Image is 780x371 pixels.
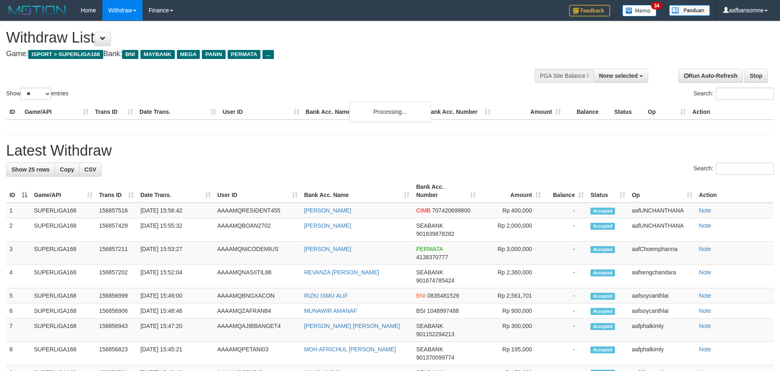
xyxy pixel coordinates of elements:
[6,303,31,319] td: 6
[6,29,512,46] h1: Withdraw List
[716,163,774,175] input: Search:
[137,319,214,342] td: [DATE] 15:47:20
[544,288,587,303] td: -
[6,319,31,342] td: 7
[590,208,615,215] span: Accepted
[84,166,96,173] span: CSV
[214,203,301,218] td: AAAAMQRESIDENT455
[304,323,400,329] a: [PERSON_NAME] [PERSON_NAME]
[6,88,68,100] label: Show entries
[228,50,261,59] span: PERMATA
[678,69,743,83] a: Run Auto-Refresh
[214,319,301,342] td: AAAAMQAJIBBANGET4
[590,346,615,353] span: Accepted
[479,319,544,342] td: Rp 300,000
[479,179,544,203] th: Amount: activate to sort column ascending
[304,346,396,353] a: MOH AFRICHUL [PERSON_NAME]
[31,203,96,218] td: SUPERLIGA168
[416,269,443,276] span: SEABANK
[479,342,544,365] td: Rp 195,000
[6,179,31,203] th: ID: activate to sort column descending
[494,104,564,120] th: Amount
[28,50,103,59] span: ISPORT > SUPERLIGA168
[137,179,214,203] th: Date Trans.: activate to sort column ascending
[219,104,303,120] th: User ID
[416,277,454,284] span: Copy 901674785424 to clipboard
[479,203,544,218] td: Rp 400,000
[303,104,424,120] th: Bank Acc. Name
[6,4,68,16] img: MOTION_logo.png
[214,288,301,303] td: AAAAMQBNGXACON
[31,342,96,365] td: SUPERLIGA168
[629,179,696,203] th: Op: activate to sort column ascending
[599,72,638,79] span: None selected
[544,218,587,242] td: -
[427,292,459,299] span: Copy 0835481526 to clipboard
[304,308,357,314] a: MUNAWIR AMANAF
[479,218,544,242] td: Rp 2,000,000
[304,246,351,252] a: [PERSON_NAME]
[214,179,301,203] th: User ID: activate to sort column ascending
[137,218,214,242] td: [DATE] 15:55:32
[622,5,657,16] img: Button%20Memo.svg
[96,319,137,342] td: 156856943
[202,50,225,59] span: PANIN
[96,218,137,242] td: 156857429
[694,88,774,100] label: Search:
[416,346,443,353] span: SEABANK
[54,163,79,176] a: Copy
[140,50,175,59] span: MAYBANK
[744,69,768,83] a: Stop
[629,319,696,342] td: aafphalkimly
[416,254,448,260] span: Copy 4138370777 to clipboard
[137,203,214,218] td: [DATE] 15:56:42
[6,203,31,218] td: 1
[432,207,470,214] span: Copy 707420699800 to clipboard
[544,319,587,342] td: -
[416,207,430,214] span: CIMB
[31,265,96,288] td: SUPERLIGA168
[137,288,214,303] td: [DATE] 15:49:00
[416,222,443,229] span: SEABANK
[416,354,454,361] span: Copy 901370099774 to clipboard
[629,218,696,242] td: aafUNCHANTHANA
[214,342,301,365] td: AAAAMQPETANI03
[262,50,274,59] span: ...
[31,218,96,242] td: SUPERLIGA168
[6,242,31,265] td: 3
[177,50,200,59] span: MEGA
[590,246,615,253] span: Accepted
[137,242,214,265] td: [DATE] 15:53:27
[31,288,96,303] td: SUPERLIGA168
[479,242,544,265] td: Rp 3,000,000
[544,242,587,265] td: -
[699,269,711,276] a: Note
[214,265,301,288] td: AAAAMQNASIITIL88
[699,292,711,299] a: Note
[96,242,137,265] td: 156857211
[137,265,214,288] td: [DATE] 15:52:04
[416,323,443,329] span: SEABANK
[304,269,379,276] a: REVANZA [PERSON_NAME]
[6,104,21,120] th: ID
[590,323,615,330] span: Accepted
[349,102,431,122] div: Processing...
[544,342,587,365] td: -
[544,203,587,218] td: -
[544,179,587,203] th: Balance: activate to sort column ascending
[96,288,137,303] td: 156856999
[479,265,544,288] td: Rp 2,360,000
[60,166,74,173] span: Copy
[694,163,774,175] label: Search:
[427,308,459,314] span: Copy 1048997488 to clipboard
[6,265,31,288] td: 4
[629,265,696,288] td: aafsengchandara
[31,242,96,265] td: SUPERLIGA168
[587,179,629,203] th: Status: activate to sort column ascending
[31,303,96,319] td: SUPERLIGA168
[137,303,214,319] td: [DATE] 15:48:46
[594,69,648,83] button: None selected
[590,293,615,300] span: Accepted
[544,265,587,288] td: -
[21,104,92,120] th: Game/API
